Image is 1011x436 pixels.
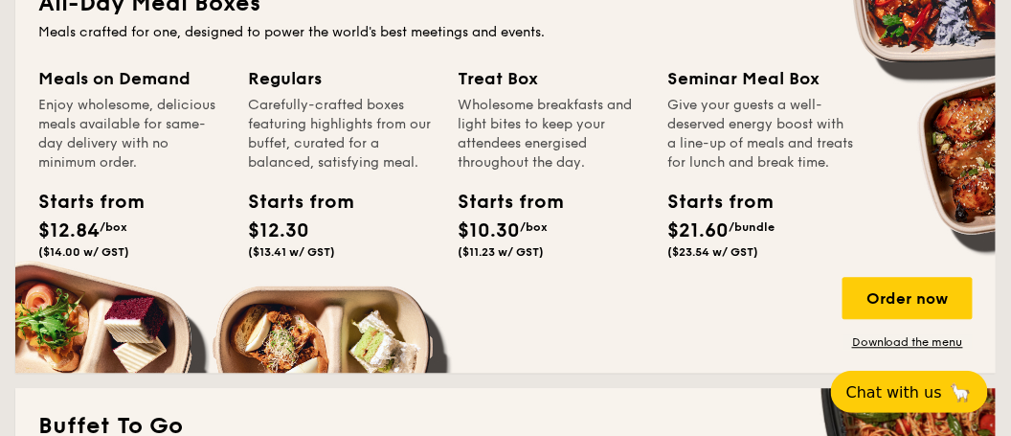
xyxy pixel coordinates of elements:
div: Give your guests a well-deserved energy boost with a line-up of meals and treats for lunch and br... [667,96,854,172]
span: ($11.23 w/ GST) [458,245,544,259]
div: Starts from [38,188,124,217]
span: ($23.54 w/ GST) [667,245,758,259]
div: Regulars [248,65,435,92]
div: Treat Box [458,65,644,92]
span: $10.30 [458,219,520,242]
div: Enjoy wholesome, delicious meals available for same-day delivery with no minimum order. [38,96,225,172]
div: Order now [842,277,973,319]
a: Download the menu [842,334,973,350]
div: Starts from [458,188,544,217]
span: ($14.00 w/ GST) [38,245,129,259]
span: /box [100,220,127,234]
button: Chat with us🦙 [831,371,988,413]
span: $21.60 [667,219,729,242]
span: 🦙 [950,381,973,403]
div: Carefully-crafted boxes featuring highlights from our buffet, curated for a balanced, satisfying ... [248,96,435,172]
div: Meals crafted for one, designed to power the world's best meetings and events. [38,23,973,42]
div: Meals on Demand [38,65,225,92]
span: Chat with us [846,383,942,402]
span: /box [520,220,548,234]
span: ($13.41 w/ GST) [248,245,335,259]
div: Starts from [667,188,753,217]
span: $12.84 [38,219,100,242]
span: /bundle [729,220,775,234]
div: Starts from [248,188,334,217]
div: Seminar Meal Box [667,65,854,92]
span: $12.30 [248,219,309,242]
div: Wholesome breakfasts and light bites to keep your attendees energised throughout the day. [458,96,644,172]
